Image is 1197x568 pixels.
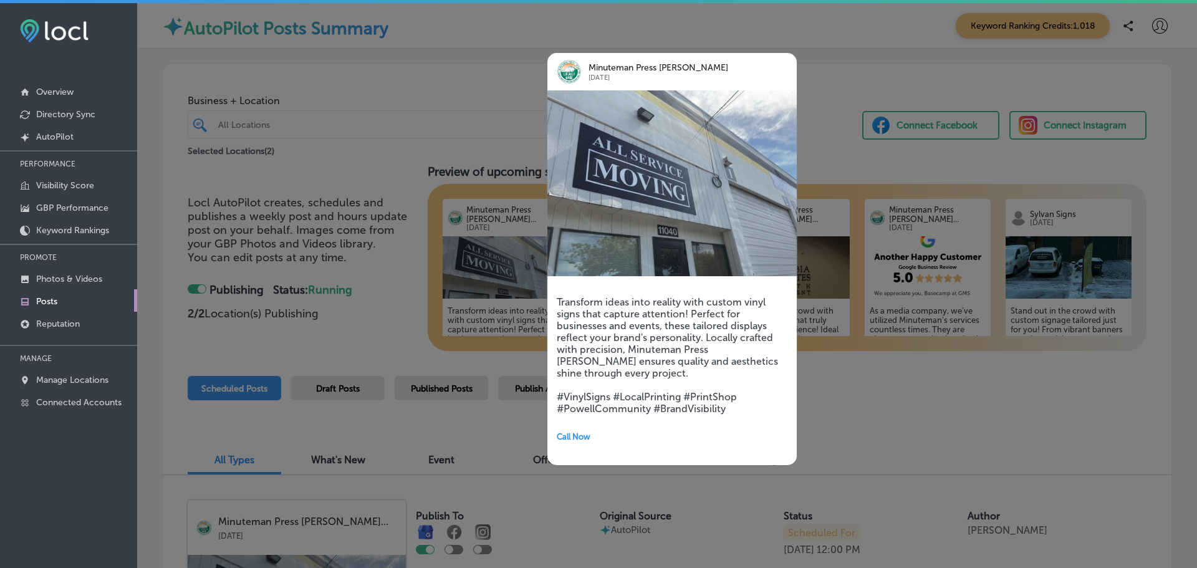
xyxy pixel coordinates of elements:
[557,296,787,415] h5: Transform ideas into reality with custom vinyl signs that capture attention! Perfect for business...
[20,19,89,42] img: fda3e92497d09a02dc62c9cd864e3231.png
[36,180,94,191] p: Visibility Score
[36,132,74,142] p: AutoPilot
[36,375,108,385] p: Manage Locations
[36,319,80,329] p: Reputation
[36,397,122,408] p: Connected Accounts
[36,109,95,120] p: Directory Sync
[36,296,57,307] p: Posts
[557,432,590,441] span: Call Now
[589,73,762,83] p: [DATE]
[36,274,102,284] p: Photos & Videos
[547,90,797,276] img: 1633554981image_0ea2028a-ee01-460e-93a1-3ad4c093003f.jpg
[36,203,108,213] p: GBP Performance
[36,225,109,236] p: Keyword Rankings
[557,59,582,84] img: logo
[589,63,762,73] p: Minuteman Press [PERSON_NAME]
[36,87,74,97] p: Overview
